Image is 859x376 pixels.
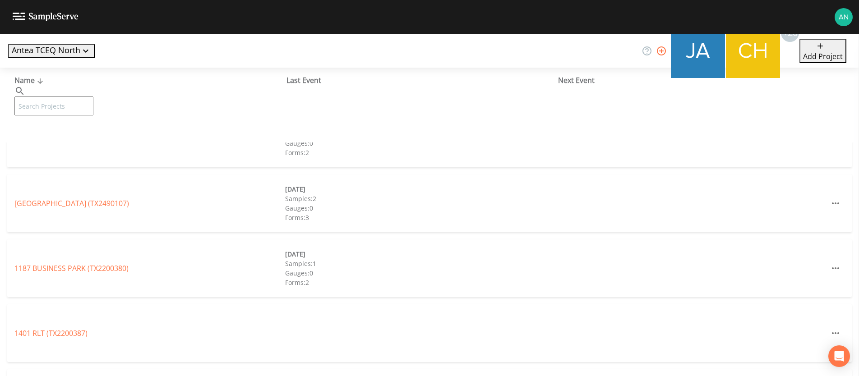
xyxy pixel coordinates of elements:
div: Forms: 2 [285,278,556,287]
div: [DATE] [285,249,556,259]
input: Search Projects [14,96,93,115]
button: Add Project [799,39,846,63]
div: Next Event [558,75,830,86]
div: Open Intercom Messenger [828,345,850,367]
img: 2e773653e59f91cc345d443c311a9659 [671,24,725,78]
div: Gauges: 0 [285,203,556,213]
div: [DATE] [285,184,556,194]
div: Samples: 2 [285,194,556,203]
div: Charles Medina [725,24,780,78]
img: c76c074581486bce1c0cbc9e29643337 [835,8,853,26]
img: logo [13,13,79,21]
a: [GEOGRAPHIC_DATA] (TX2490107) [14,198,129,208]
a: 1401 RLT (TX2200387) [14,328,88,338]
div: Forms: 3 [285,213,556,222]
div: Forms: 2 [285,148,556,157]
span: Name [14,75,46,85]
div: James Whitmire [670,24,725,78]
button: Antea TCEQ North [8,44,95,58]
div: Gauges: 0 [285,138,556,148]
div: Last Event [286,75,559,86]
div: Gauges: 0 [285,268,556,278]
div: Samples: 1 [285,259,556,268]
a: 1187 BUSINESS PARK (TX2200380) [14,263,129,273]
img: c74b8b8b1c7a9d34f67c5e0ca157ed15 [726,24,780,78]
